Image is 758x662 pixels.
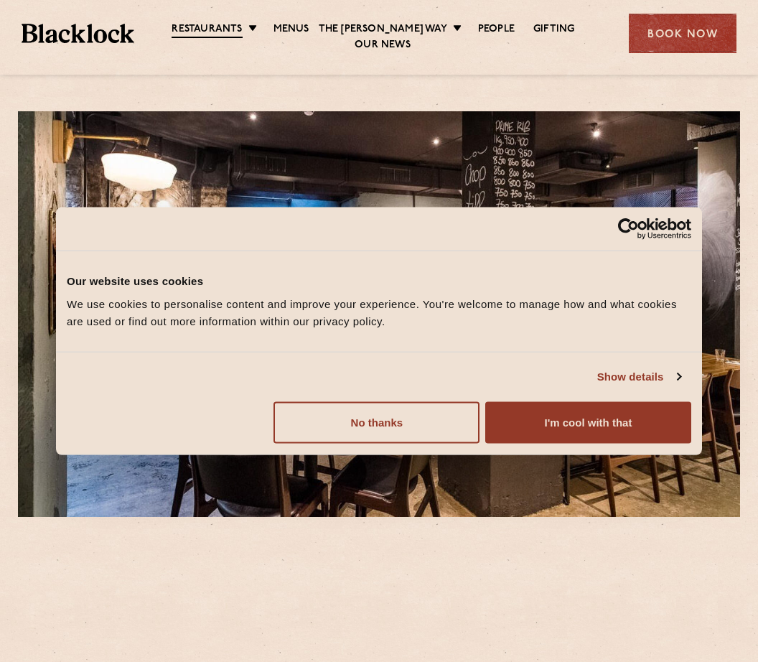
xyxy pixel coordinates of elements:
a: Show details [597,368,680,386]
a: Gifting [533,22,574,37]
a: Restaurants [172,22,242,38]
img: BL_Textured_Logo-footer-cropped.svg [22,24,134,42]
div: We use cookies to personalise content and improve your experience. You're welcome to manage how a... [67,295,691,330]
button: I'm cool with that [485,401,691,443]
button: No thanks [273,401,479,443]
a: Usercentrics Cookiebot - opens in a new window [566,218,691,240]
div: Book Now [629,14,736,53]
div: Our website uses cookies [67,273,691,290]
a: Menus [273,22,309,37]
a: People [478,22,515,37]
a: The [PERSON_NAME] Way [319,22,447,37]
a: Our News [355,38,411,52]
